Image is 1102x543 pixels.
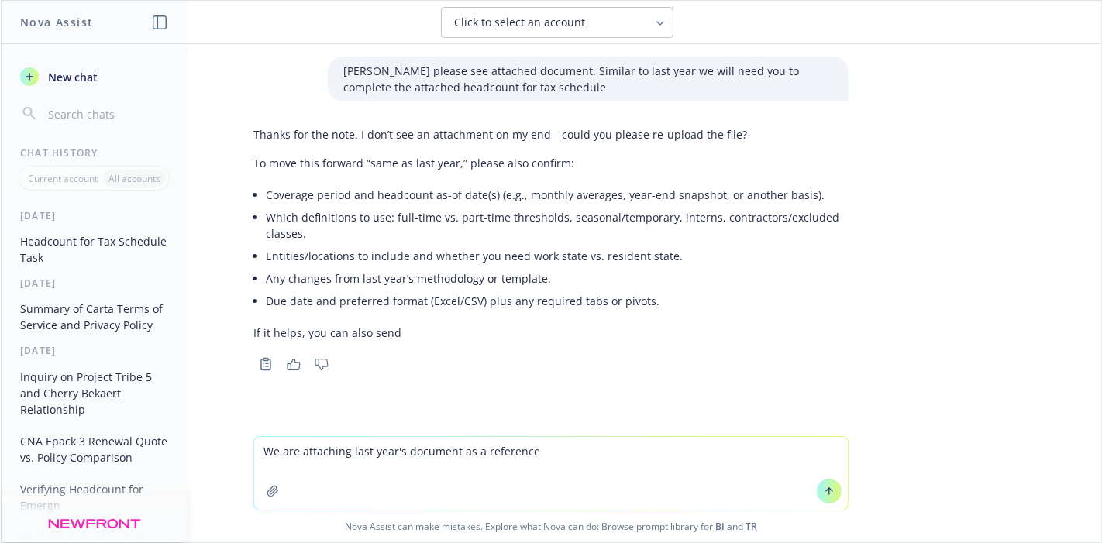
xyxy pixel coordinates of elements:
[2,209,187,222] div: [DATE]
[266,206,849,245] li: Which definitions to use: full-time vs. part-time thresholds, seasonal/temporary, interns, contra...
[266,245,849,267] li: Entities/locations to include and whether you need work state vs. resident state.
[14,364,174,422] button: Inquiry on Project Tribe 5 and Cherry Bekaert Relationship
[2,146,187,160] div: Chat History
[14,476,174,518] button: Verifying Headcount for Emergn
[45,103,168,125] input: Search chats
[20,14,93,30] h1: Nova Assist
[253,126,849,143] p: Thanks for the note. I don’t see an attachment on my end—could you please re-upload the file?
[14,296,174,338] button: Summary of Carta Terms of Service and Privacy Policy
[14,428,174,470] button: CNA Epack 3 Renewal Quote vs. Policy Comparison
[259,357,273,371] svg: Copy to clipboard
[715,520,725,533] a: BI
[108,172,160,185] p: All accounts
[14,229,174,270] button: Headcount for Tax Schedule Task
[254,437,848,510] textarea: We are attaching last year's document as a reference
[2,277,187,290] div: [DATE]
[28,172,98,185] p: Current account
[454,15,585,30] span: Click to select an account
[14,63,174,91] button: New chat
[309,353,334,375] button: Thumbs down
[2,344,187,357] div: [DATE]
[7,510,1095,542] span: Nova Assist can make mistakes. Explore what Nova can do: Browse prompt library for and
[441,7,673,38] button: Click to select an account
[266,290,849,312] li: Due date and preferred format (Excel/CSV) plus any required tabs or pivots.
[343,63,833,95] p: [PERSON_NAME] please see attached document. Similar to last year we will need you to complete the...
[253,325,849,341] p: If it helps, you can also send
[266,184,849,206] li: Coverage period and headcount as-of date(s) (e.g., monthly averages, year-end snapshot, or anothe...
[266,267,849,290] li: Any changes from last year’s methodology or template.
[45,69,98,85] span: New chat
[746,520,757,533] a: TR
[253,155,849,171] p: To move this forward “same as last year,” please also confirm:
